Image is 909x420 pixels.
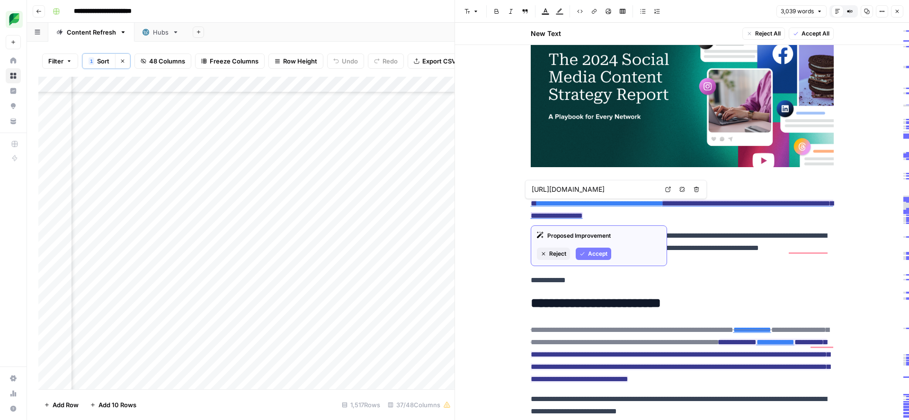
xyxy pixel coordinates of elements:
[153,27,169,37] div: Hubs
[742,27,785,40] button: Reject All
[82,54,115,69] button: 1Sort
[368,54,404,69] button: Redo
[576,248,611,260] button: Accept
[338,397,384,412] div: 1,517 Rows
[422,56,456,66] span: Export CSV
[210,56,258,66] span: Freeze Columns
[48,23,134,42] a: Content Refresh
[6,8,21,31] button: Workspace: SproutSocial
[67,27,116,37] div: Content Refresh
[776,5,827,18] button: 3,039 words
[531,29,561,38] h2: New Text
[781,7,814,16] span: 3,039 words
[6,83,21,98] a: Insights
[89,57,94,65] div: 1
[6,386,21,401] a: Usage
[408,54,462,69] button: Export CSV
[342,56,358,66] span: Undo
[48,56,63,66] span: Filter
[383,56,398,66] span: Redo
[149,56,185,66] span: 48 Columns
[802,29,829,38] span: Accept All
[6,114,21,129] a: Your Data
[384,397,454,412] div: 37/48 Columns
[268,54,323,69] button: Row Height
[53,400,79,410] span: Add Row
[134,54,191,69] button: 48 Columns
[327,54,364,69] button: Undo
[97,56,109,66] span: Sort
[537,232,661,240] div: Proposed Improvement
[549,250,566,258] span: Reject
[6,98,21,114] a: Opportunities
[6,11,23,28] img: SproutSocial Logo
[98,400,136,410] span: Add 10 Rows
[6,371,21,386] a: Settings
[588,250,607,258] span: Accept
[6,53,21,68] a: Home
[283,56,317,66] span: Row Height
[537,248,570,260] button: Reject
[755,29,781,38] span: Reject All
[195,54,265,69] button: Freeze Columns
[42,54,78,69] button: Filter
[6,68,21,83] a: Browse
[6,401,21,416] button: Help + Support
[90,57,93,65] span: 1
[84,397,142,412] button: Add 10 Rows
[789,27,834,40] button: Accept All
[38,397,84,412] button: Add Row
[134,23,187,42] a: Hubs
